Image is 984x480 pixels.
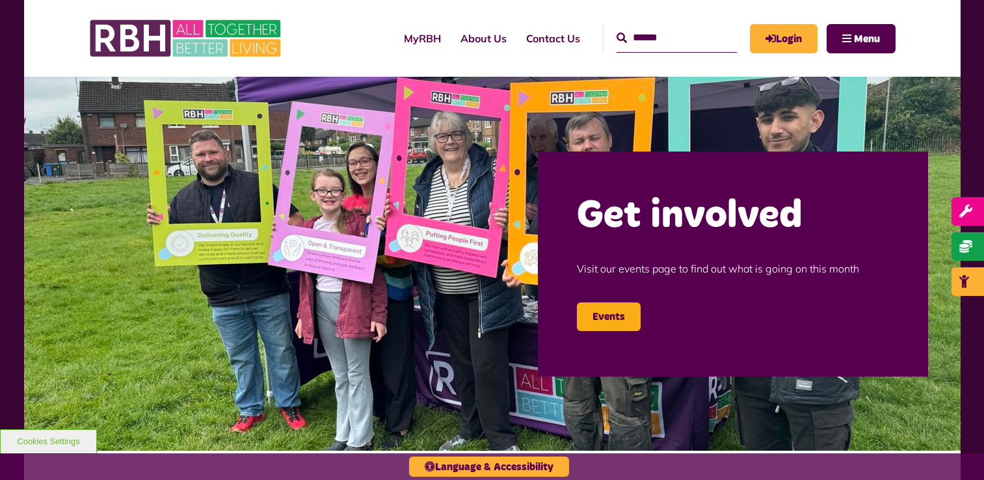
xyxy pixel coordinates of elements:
a: MyRBH [394,21,451,56]
span: Menu [854,34,880,44]
a: Contact Us [516,21,590,56]
img: RBH [89,13,284,64]
h2: Get involved [577,191,889,241]
img: Image (22) [24,77,961,451]
a: MyRBH [750,24,818,53]
a: About Us [451,21,516,56]
iframe: Netcall Web Assistant for live chat [925,421,984,480]
button: Navigation [827,24,896,53]
button: Language & Accessibility [409,457,569,477]
p: Visit our events page to find out what is going on this month [577,241,889,296]
a: Events [577,302,641,331]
